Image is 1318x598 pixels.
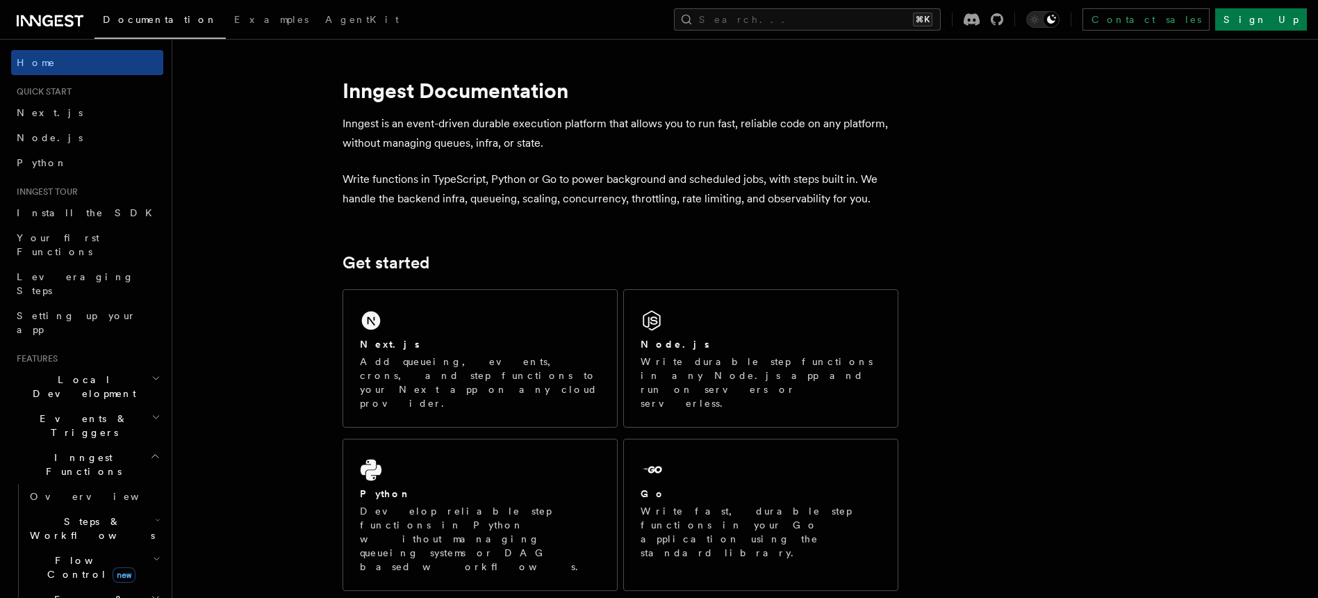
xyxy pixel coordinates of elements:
p: Write fast, durable step functions in your Go application using the standard library. [641,504,881,560]
span: Setting up your app [17,310,136,335]
button: Events & Triggers [11,406,163,445]
span: Events & Triggers [11,412,151,439]
kbd: ⌘K [913,13,932,26]
p: Develop reliable step functions in Python without managing queueing systems or DAG based workflows. [360,504,600,574]
a: AgentKit [317,4,407,38]
h2: Node.js [641,337,709,351]
a: Setting up your app [11,303,163,342]
a: Your first Functions [11,225,163,264]
span: Quick start [11,86,72,97]
span: Inngest tour [11,186,78,197]
span: Overview [30,491,173,502]
p: Write durable step functions in any Node.js app and run on servers or serverless. [641,355,881,410]
button: Search...⌘K [674,8,941,31]
a: Node.js [11,125,163,150]
span: Node.js [17,132,83,143]
a: Overview [24,484,163,509]
a: Get started [343,253,429,273]
a: Python [11,150,163,175]
a: Documentation [94,4,226,39]
h2: Python [360,487,411,501]
button: Flow Controlnew [24,548,163,587]
a: Next.jsAdd queueing, events, crons, and step functions to your Next app on any cloud provider. [343,289,618,428]
a: Home [11,50,163,75]
a: GoWrite fast, durable step functions in your Go application using the standard library. [623,439,898,591]
button: Toggle dark mode [1026,11,1060,28]
button: Steps & Workflows [24,509,163,548]
p: Inngest is an event-driven durable execution platform that allows you to run fast, reliable code ... [343,114,898,153]
h1: Inngest Documentation [343,78,898,103]
span: AgentKit [325,14,399,25]
a: Node.jsWrite durable step functions in any Node.js app and run on servers or serverless. [623,289,898,428]
span: Examples [234,14,308,25]
span: Local Development [11,373,151,401]
span: Features [11,353,58,364]
a: Leveraging Steps [11,264,163,303]
p: Add queueing, events, crons, and step functions to your Next app on any cloud provider. [360,355,600,410]
a: Examples [226,4,317,38]
a: Contact sales [1082,8,1210,31]
span: Leveraging Steps [17,271,134,296]
span: Your first Functions [17,232,99,257]
button: Local Development [11,367,163,406]
span: Documentation [103,14,217,25]
h2: Go [641,487,666,501]
span: Install the SDK [17,207,160,218]
a: Install the SDK [11,200,163,225]
span: Flow Control [24,553,153,581]
span: Next.js [17,107,83,118]
a: Next.js [11,100,163,125]
button: Inngest Functions [11,445,163,484]
span: new [113,567,135,583]
span: Inngest Functions [11,451,150,478]
p: Write functions in TypeScript, Python or Go to power background and scheduled jobs, with steps bu... [343,170,898,209]
span: Python [17,157,67,168]
span: Home [17,56,56,70]
a: Sign Up [1215,8,1307,31]
a: PythonDevelop reliable step functions in Python without managing queueing systems or DAG based wo... [343,439,618,591]
h2: Next.js [360,337,420,351]
span: Steps & Workflows [24,515,155,542]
